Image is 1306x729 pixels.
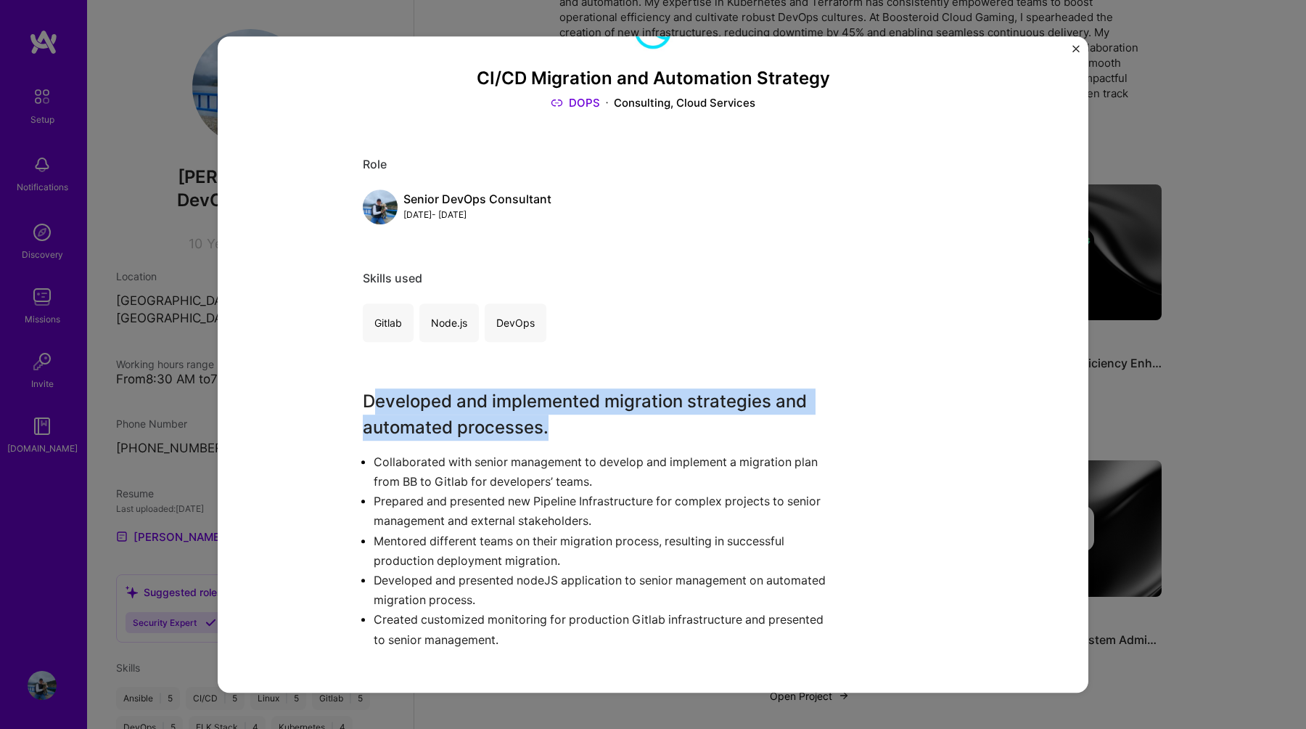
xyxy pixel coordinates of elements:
[374,571,834,610] p: Developed and presented nodeJS application to senior management on automated migration process.
[374,452,834,492] p: Collaborated with senior management to develop and implement a migration plan from BB to Gitlab f...
[374,532,834,571] p: Mentored different teams on their migration process, resulting in successful production deploymen...
[403,192,551,207] div: Senior DevOps Consultant
[374,611,834,650] p: Created customized monitoring for production Gitlab infrastructure and presented to senior manage...
[363,388,834,441] h3: Developed and implemented migration strategies and automated processes.
[551,95,563,110] img: Link
[485,304,546,342] div: DevOps
[614,95,755,110] div: Consulting, Cloud Services
[363,304,414,342] div: Gitlab
[374,492,834,531] p: Prepared and presented new Pipeline Infrastructure for complex projects to senior management and ...
[551,95,600,110] a: DOPS
[419,304,479,342] div: Node.js
[403,207,551,222] div: [DATE] - [DATE]
[363,68,943,89] h3: CI/CD Migration and Automation Strategy
[363,271,943,286] div: Skills used
[606,95,608,110] img: Dot
[363,157,943,172] div: Role
[1072,45,1080,60] button: Close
